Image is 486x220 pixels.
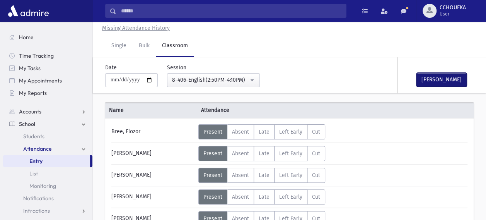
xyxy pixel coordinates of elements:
button: 8-406-English(2:50PM-4:10PM) [167,73,260,87]
span: My Appointments [19,77,62,84]
span: Entry [29,158,43,165]
span: Absent [232,194,249,200]
span: My Reports [19,89,47,96]
a: Infractions [3,205,92,217]
span: Present [203,172,222,179]
span: Students [23,133,44,140]
div: 8-406-English(2:50PM-4:10PM) [172,76,249,84]
a: School [3,118,92,130]
img: AdmirePro [6,3,51,19]
span: Notifications [23,195,54,202]
span: Accounts [19,108,41,115]
span: Present [203,150,222,157]
a: Monitoring [3,180,92,192]
label: Date [105,64,117,72]
a: My Tasks [3,62,92,74]
span: CCHOUEKA [440,5,466,11]
div: AttTypes [198,124,325,139]
span: Cut [312,129,320,135]
span: Cut [312,172,320,179]
button: [PERSON_NAME] [416,73,467,87]
span: Home [19,34,34,41]
span: Absent [232,129,249,135]
div: AttTypes [198,189,325,205]
span: Left Early [279,129,302,135]
span: Absent [232,172,249,179]
span: Name [105,106,197,114]
label: Session [167,64,186,72]
div: AttTypes [198,168,325,183]
span: Late [259,172,269,179]
span: Infractions [23,207,50,214]
span: My Tasks [19,65,41,72]
input: Search [116,4,346,18]
span: Late [259,129,269,135]
span: Present [203,194,222,200]
div: [PERSON_NAME] [107,146,198,161]
span: Absent [232,150,249,157]
span: Late [259,150,269,157]
a: Notifications [3,192,92,205]
span: Attendance [23,145,52,152]
span: Cut [312,150,320,157]
span: User [440,11,466,17]
div: [PERSON_NAME] [107,168,198,183]
div: AttTypes [198,146,325,161]
span: Left Early [279,172,302,179]
a: Bulk [133,35,156,57]
div: [PERSON_NAME] [107,189,198,205]
a: List [3,167,92,180]
a: Time Tracking [3,50,92,62]
a: Attendance [3,143,92,155]
a: Classroom [156,35,194,57]
span: School [19,120,35,127]
span: Attendance [197,106,289,114]
span: Present [203,129,222,135]
a: Missing Attendance History [99,25,170,31]
a: Accounts [3,105,92,118]
a: My Reports [3,87,92,99]
a: Home [3,31,92,43]
span: Time Tracking [19,52,54,59]
u: Missing Attendance History [102,25,170,31]
a: My Appointments [3,74,92,87]
a: Entry [3,155,90,167]
a: Students [3,130,92,143]
a: Single [105,35,133,57]
div: Bree, Elozor [107,124,198,139]
span: List [29,170,38,177]
span: Monitoring [29,182,56,189]
span: Left Early [279,150,302,157]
